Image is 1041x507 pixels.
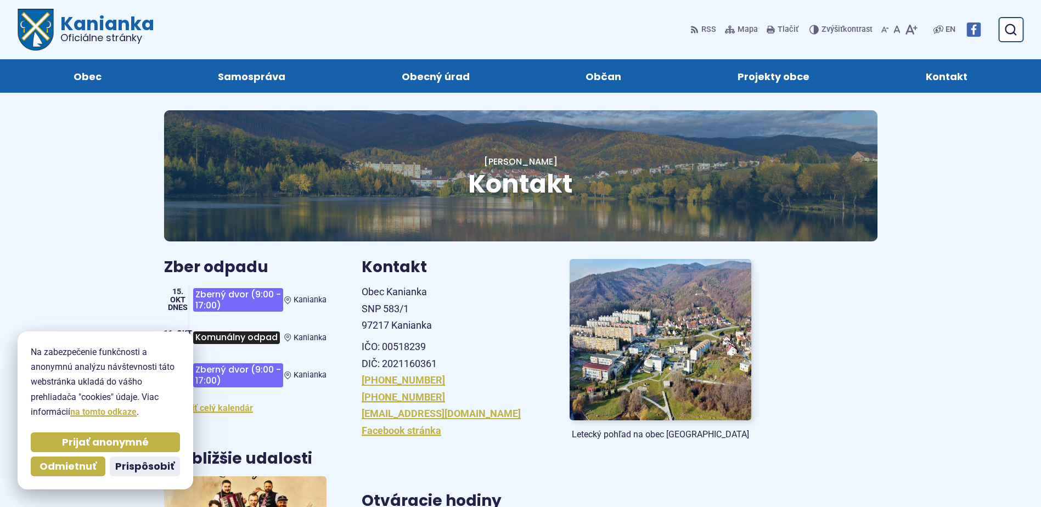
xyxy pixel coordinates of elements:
a: Kontakt [879,59,1015,93]
button: Zväčšiť veľkosť písma [903,18,920,41]
button: Prispôsobiť [110,457,180,476]
span: Oficiálne stránky [60,33,154,43]
a: na tomto odkaze [70,407,137,417]
a: Obec [26,59,149,93]
span: Komunálny odpad [193,331,280,344]
span: Obec [74,59,102,93]
span: Prispôsobiť [115,460,175,473]
span: Obec Kanianka SNP 583/1 97217 Kanianka [362,286,432,331]
button: Tlačiť [764,18,801,41]
a: Logo Kanianka, prejsť na domovskú stránku. [18,9,154,50]
a: EN [943,23,958,36]
a: Mapa [723,18,760,41]
a: Samospráva [171,59,333,93]
a: RSS [690,18,718,41]
span: Kanianka [294,333,327,342]
a: Obecný úrad [354,59,517,93]
span: Občan [586,59,621,93]
span: Odmietnuť [40,460,97,473]
h3: Kontakt [362,259,543,276]
span: Kanianka [294,370,327,380]
span: Obecný úrad [402,59,470,93]
a: Zberný dvor (9:00 - 17:00) Kanianka 18. okt [PERSON_NAME] [164,359,327,391]
a: Projekty obce [690,59,857,93]
span: Kontakt [926,59,967,93]
a: Facebook stránka [362,425,441,436]
span: Samospráva [218,59,285,93]
span: RSS [701,23,716,36]
a: Zberný dvor (9:00 - 17:00) Kanianka 15. okt Dnes [164,284,327,316]
a: [PHONE_NUMBER] [362,374,445,386]
span: Projekty obce [738,59,809,93]
a: Občan [539,59,669,93]
span: Dnes [168,303,188,312]
figcaption: Letecký pohľad na obec [GEOGRAPHIC_DATA] [570,429,751,440]
span: 16. okt [164,329,192,338]
p: IČO: 00518239 DIČ: 2021160361 [362,339,543,372]
span: Zberný dvor (9:00 - 17:00) [193,288,283,312]
span: Zberný dvor (9:00 - 17:00) [193,363,283,387]
span: Prijať anonymné [62,436,149,449]
button: Nastaviť pôvodnú veľkosť písma [891,18,903,41]
a: Zobraziť celý kalendár [164,403,253,413]
button: Prijať anonymné [31,432,180,452]
button: Odmietnuť [31,457,105,476]
a: [PERSON_NAME] [484,155,558,168]
span: Zvýšiť [821,25,843,34]
p: Na zabezpečenie funkčnosti a anonymnú analýzu návštevnosti táto webstránka ukladá do vášho prehli... [31,345,180,419]
span: Kanianka [294,295,327,305]
span: EN [946,23,955,36]
span: kontrast [821,25,873,35]
span: Mapa [738,23,758,36]
span: 15. okt [170,287,185,304]
button: Zvýšiťkontrast [809,18,875,41]
h3: Zber odpadu [164,259,327,276]
span: Kanianka [54,14,154,43]
a: [EMAIL_ADDRESS][DOMAIN_NAME] [362,408,521,419]
a: [PHONE_NUMBER] [362,391,445,403]
button: Zmenšiť veľkosť písma [879,18,891,41]
h3: Najbližšie udalosti [164,450,312,467]
img: Prejsť na Facebook stránku [966,22,981,37]
img: Prejsť na domovskú stránku [18,9,54,50]
span: Kontakt [468,166,573,201]
span: Tlačiť [778,25,798,35]
a: Komunálny odpad Kanianka 16. okt Zajtra [164,325,327,350]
